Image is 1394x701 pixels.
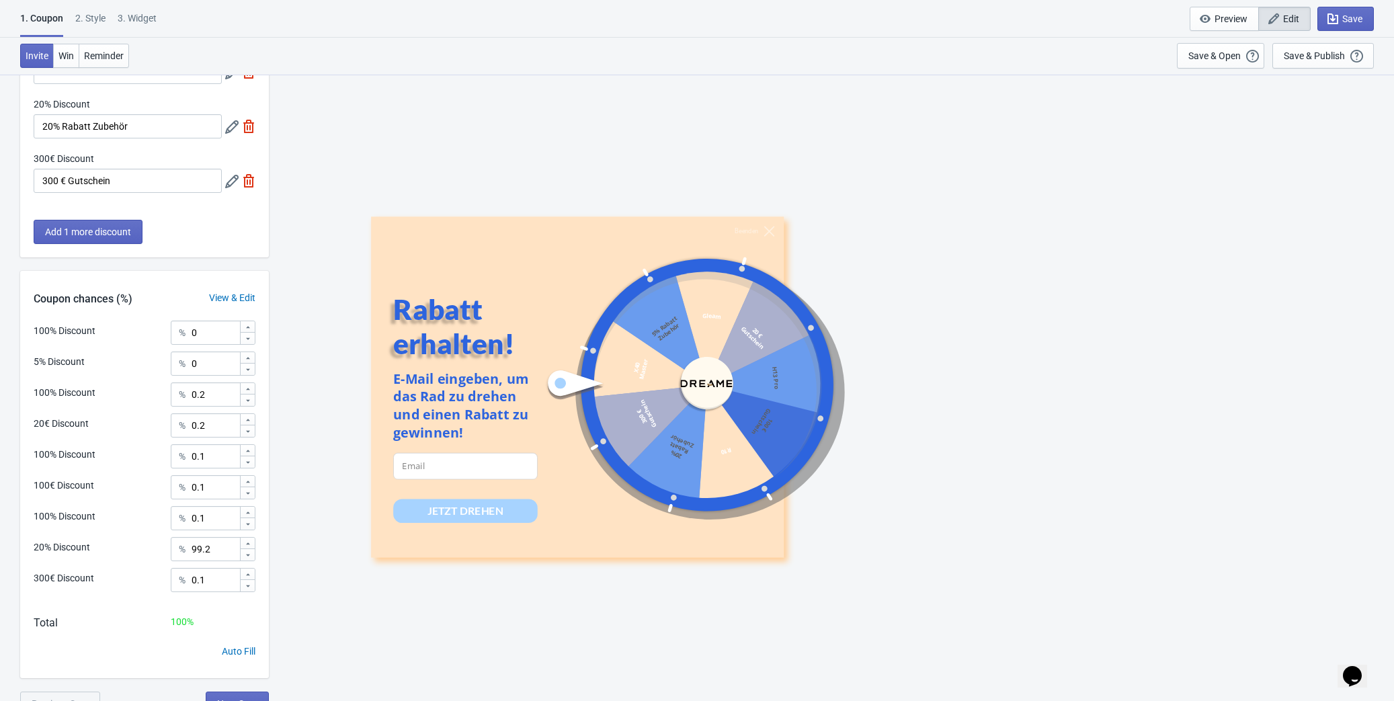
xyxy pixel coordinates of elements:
div: Total [34,615,58,631]
span: Preview [1215,13,1247,24]
div: Coupon chances (%) [20,291,146,307]
span: Save [1342,13,1362,24]
span: 100 % [171,616,194,627]
div: % [179,386,186,403]
input: Chance [191,537,239,561]
div: 100% Discount [34,386,95,400]
div: 5% Discount [34,355,85,369]
div: % [179,572,186,588]
div: Beenden [735,228,759,235]
div: % [179,417,186,434]
button: Preview [1190,7,1259,31]
div: % [179,356,186,372]
span: Edit [1283,13,1299,24]
div: Auto Fill [222,645,255,659]
div: 100% Discount [34,509,95,524]
div: 20€ Discount [34,417,89,431]
div: JETZT DREHEN [427,503,503,518]
input: Chance [191,475,239,499]
div: % [179,479,186,495]
div: 100€ Discount [34,479,94,493]
div: View & Edit [196,291,269,305]
label: 300€ Discount [34,152,94,165]
button: Save & Publish [1272,43,1374,69]
div: E-Mail eingeben, um das Rad zu drehen und einen Rabatt zu gewinnen! [393,370,538,442]
div: % [179,325,186,341]
input: Chance [191,352,239,376]
label: 20% Discount [34,97,90,111]
span: Win [58,50,74,61]
input: Chance [191,382,239,407]
button: Win [53,44,79,68]
input: Chance [191,444,239,468]
input: Chance [191,568,239,592]
div: 100% Discount [34,448,95,462]
div: 3. Widget [118,11,157,35]
div: Save & Open [1188,50,1241,61]
div: 300€ Discount [34,571,94,585]
iframe: chat widget [1338,647,1381,688]
img: delete.svg [242,120,255,133]
button: Add 1 more discount [34,220,142,244]
div: 100% Discount [34,324,95,338]
div: 20% Discount [34,540,90,554]
div: Save & Publish [1284,50,1345,61]
button: Reminder [79,44,129,68]
span: Reminder [84,50,124,61]
div: % [179,510,186,526]
input: Chance [191,321,239,345]
button: Save & Open [1177,43,1264,69]
div: Rabatt erhalten! [393,292,567,360]
span: Add 1 more discount [45,226,131,237]
input: Email [393,453,538,480]
button: Invite [20,44,54,68]
div: % [179,448,186,464]
img: delete.svg [242,174,255,188]
div: 1. Coupon [20,11,63,37]
div: 2 . Style [75,11,106,35]
span: Invite [26,50,48,61]
div: % [179,541,186,557]
input: Chance [191,506,239,530]
button: Save [1317,7,1374,31]
button: Edit [1258,7,1311,31]
input: Chance [191,413,239,438]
